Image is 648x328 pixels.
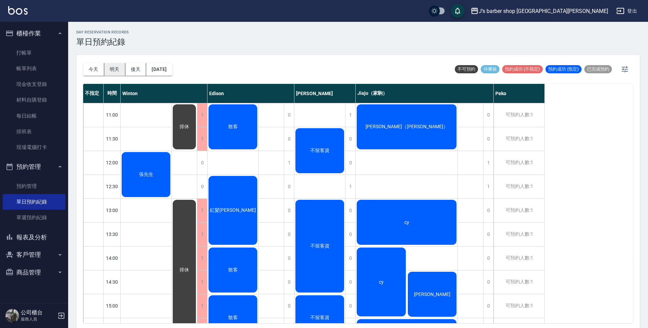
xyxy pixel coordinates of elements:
a: 單週預約紀錄 [3,210,65,225]
span: 散客 [227,267,239,273]
button: 客戶管理 [3,246,65,264]
div: 12:00 [104,151,121,175]
a: 打帳單 [3,45,65,61]
span: 散客 [227,124,239,130]
span: 散客 [227,315,239,321]
div: 1 [197,199,207,222]
div: 0 [483,199,493,222]
div: 0 [483,127,493,151]
div: 時間 [104,84,121,103]
div: 0 [345,270,355,294]
div: 可預約人數:1 [494,103,544,127]
h5: 公司櫃台 [21,309,56,316]
button: J’s barber shop [GEOGRAPHIC_DATA][PERSON_NAME] [468,4,611,18]
div: 0 [345,294,355,318]
span: 不留客資 [309,243,331,249]
div: 1 [345,175,355,198]
div: 1 [197,247,207,270]
span: 排休 [178,267,190,273]
div: 11:30 [104,127,121,151]
div: Winton [121,84,207,103]
span: 預約成功 (指定) [545,66,582,72]
span: [PERSON_NAME]（[PERSON_NAME]） [364,124,449,130]
div: 14:30 [104,270,121,294]
span: 紅髮[PERSON_NAME] [209,207,257,213]
div: 14:00 [104,246,121,270]
a: 材料自購登錄 [3,92,65,108]
div: 1 [345,103,355,127]
span: 張先生 [138,172,155,178]
div: 1 [483,175,493,198]
div: 可預約人數:1 [494,127,544,151]
div: 15:00 [104,294,121,318]
span: 不留客資 [309,148,331,154]
div: 11:00 [104,103,121,127]
div: 1 [197,270,207,294]
div: 13:30 [104,222,121,246]
div: 可預約人數:1 [494,223,544,246]
button: 明天 [104,63,125,76]
img: Logo [8,6,28,15]
div: 可預約人數:1 [494,199,544,222]
div: 1 [197,294,207,318]
a: 帳單列表 [3,61,65,76]
button: 商品管理 [3,264,65,281]
button: 後天 [125,63,146,76]
div: Peko [494,84,545,103]
div: 1 [284,151,294,175]
div: 0 [284,175,294,198]
h3: 單日預約紀錄 [76,37,129,47]
img: Person [5,309,19,323]
div: Edison [207,84,294,103]
div: 0 [345,223,355,246]
div: 0 [284,103,294,127]
div: 可預約人數:1 [494,247,544,270]
div: 0 [345,151,355,175]
span: cy [377,279,385,285]
div: 13:00 [104,198,121,222]
button: 登出 [614,5,640,17]
div: 0 [197,175,207,198]
a: 單日預約紀錄 [3,194,65,210]
button: [DATE] [146,63,172,76]
div: 0 [284,294,294,318]
div: 0 [483,103,493,127]
span: 已完成預約 [584,66,612,72]
span: 不留客資 [309,315,331,321]
div: 0 [284,247,294,270]
div: 可預約人數:1 [494,294,544,318]
div: 0 [483,270,493,294]
p: 服務人員 [21,316,56,322]
a: 現金收支登錄 [3,76,65,92]
div: 0 [483,294,493,318]
div: 0 [345,247,355,270]
button: 今天 [83,63,104,76]
div: 1 [197,127,207,151]
div: 0 [483,247,493,270]
div: 0 [284,223,294,246]
div: [PERSON_NAME] [294,84,356,103]
div: 1 [197,223,207,246]
span: 排休 [178,124,190,130]
button: 報表及分析 [3,228,65,246]
a: 現場電腦打卡 [3,139,65,155]
div: 1 [483,151,493,175]
div: 可預約人數:1 [494,270,544,294]
div: 不指定 [83,84,104,103]
button: 預約管理 [3,158,65,176]
div: 0 [284,127,294,151]
div: 1 [197,103,207,127]
button: 櫃檯作業 [3,25,65,42]
span: cy [403,220,411,225]
div: 0 [197,151,207,175]
div: 可預約人數:1 [494,151,544,175]
button: save [451,4,464,18]
div: 0 [483,223,493,246]
span: 不可預約 [455,66,478,72]
span: 預約成功 (不指定) [502,66,543,72]
a: 每日結帳 [3,108,65,124]
span: 待審核 [481,66,499,72]
a: 排班表 [3,124,65,139]
div: 0 [284,199,294,222]
div: 0 [284,270,294,294]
